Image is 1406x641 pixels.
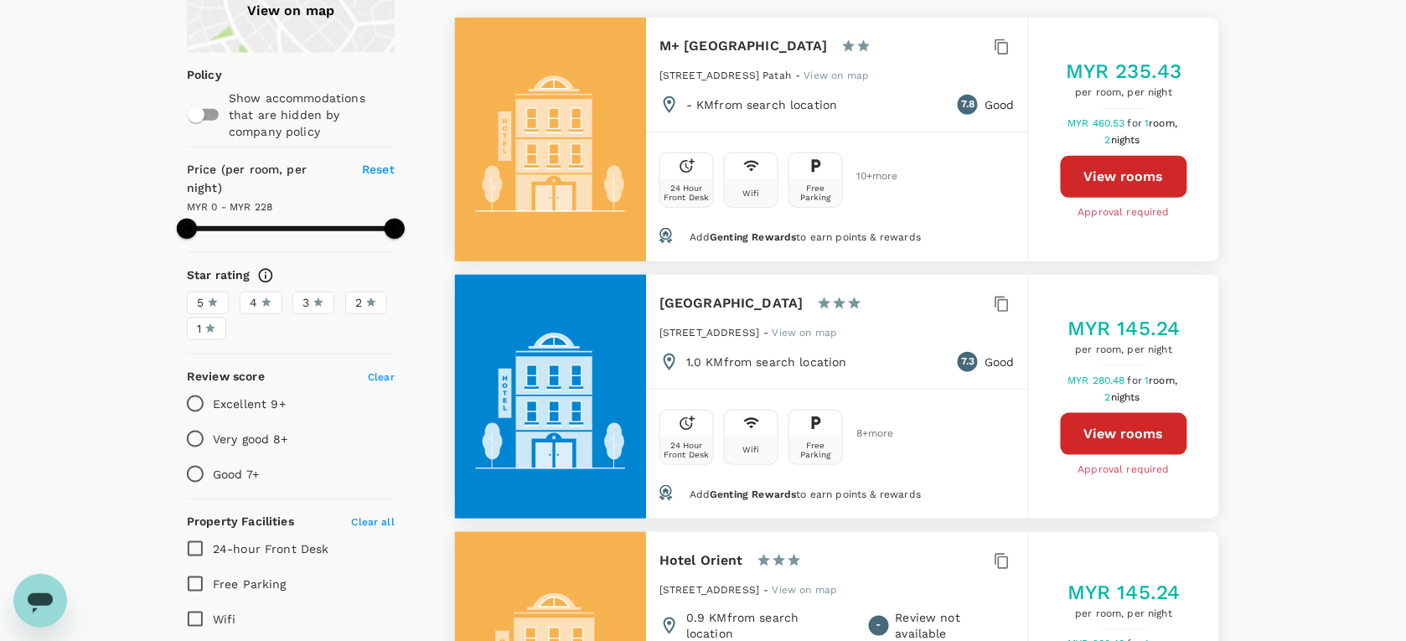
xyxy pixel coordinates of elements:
[213,466,259,483] p: Good 7+
[985,96,1015,113] p: Good
[1068,117,1129,129] span: MYR 460.53
[1078,204,1171,221] span: Approval required
[795,70,804,81] span: -
[804,70,870,81] span: View on map
[1078,462,1171,478] span: Approval required
[197,294,204,312] span: 5
[1067,606,1181,623] span: per room, per night
[1128,117,1145,129] span: for
[1111,134,1140,146] span: nights
[1105,134,1143,146] span: 2
[664,184,710,202] div: 24 Hour Front Desk
[961,96,974,113] span: 7.8
[1066,85,1182,101] span: per room, per night
[686,354,847,370] p: 1.0 KM from search location
[13,574,67,628] iframe: Button to launch messaging window
[961,354,974,370] span: 7.3
[1145,375,1181,386] span: 1
[742,189,760,198] div: Wifi
[187,368,265,386] h6: Review score
[793,184,839,202] div: Free Parking
[664,441,710,459] div: 24 Hour Front Desk
[1128,375,1145,386] span: for
[187,161,343,198] h6: Price (per room, per night)
[355,294,362,312] span: 2
[1067,342,1181,359] span: per room, per night
[659,549,743,572] h6: Hotel Orient
[1061,413,1187,455] button: View rooms
[257,267,274,284] svg: Star ratings are awarded to properties to represent the quality of services, facilities, and amen...
[1145,117,1181,129] span: 1
[659,584,759,596] span: [STREET_ADDRESS]
[876,618,881,634] span: -
[213,395,286,412] p: Excellent 9+
[742,445,760,454] div: Wifi
[856,171,881,182] span: 10 + more
[690,489,921,500] span: Add to earn points & rewards
[213,542,329,556] span: 24-hour Front Desk
[773,327,838,339] span: View on map
[985,354,1015,370] p: Good
[250,294,257,312] span: 4
[764,584,773,596] span: -
[1105,391,1143,403] span: 2
[213,613,236,626] span: Wifi
[229,90,393,140] p: Show accommodations that are hidden by company policy
[659,70,791,81] span: [STREET_ADDRESS] Patah
[686,96,838,113] p: - KM from search location
[1066,58,1182,85] h5: MYR 235.43
[773,325,838,339] a: View on map
[659,292,804,315] h6: [GEOGRAPHIC_DATA]
[187,201,272,213] span: MYR 0 - MYR 228
[1061,156,1187,198] button: View rooms
[187,266,251,285] h6: Star rating
[793,441,839,459] div: Free Parking
[187,66,198,83] p: Policy
[710,489,796,500] span: Genting Rewards
[804,68,870,81] a: View on map
[1111,391,1140,403] span: nights
[1067,315,1181,342] h5: MYR 145.24
[690,231,921,243] span: Add to earn points & rewards
[1150,117,1178,129] span: room,
[368,371,395,383] span: Clear
[710,231,796,243] span: Genting Rewards
[856,428,881,439] span: 8 + more
[187,513,294,531] h6: Property Facilities
[1067,579,1181,606] h5: MYR 145.24
[764,327,773,339] span: -
[362,163,395,176] span: Reset
[773,582,838,596] a: View on map
[213,577,287,591] span: Free Parking
[659,34,828,58] h6: M+ [GEOGRAPHIC_DATA]
[197,320,201,338] span: 1
[302,294,309,312] span: 3
[352,516,395,528] span: Clear all
[659,327,759,339] span: [STREET_ADDRESS]
[213,431,288,447] p: Very good 8+
[1068,375,1129,386] span: MYR 280.48
[1150,375,1178,386] span: room,
[773,584,838,596] span: View on map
